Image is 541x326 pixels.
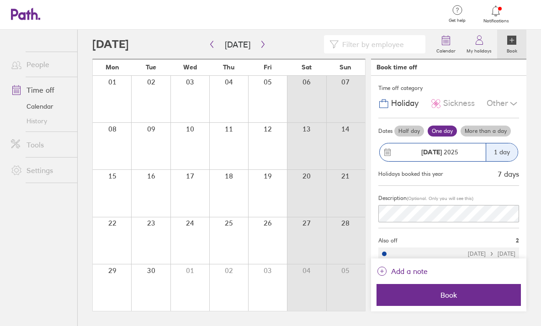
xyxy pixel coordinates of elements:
[339,63,351,71] span: Sun
[461,126,511,137] label: More than a day
[516,237,519,244] span: 2
[4,136,77,154] a: Tools
[223,63,234,71] span: Thu
[378,138,519,166] button: [DATE] 20251 day
[378,171,443,177] div: Holidays booked this year
[461,30,497,59] a: My holidays
[377,63,417,71] div: Book time off
[4,55,77,74] a: People
[378,128,392,134] span: Dates
[4,81,77,99] a: Time off
[377,264,428,279] button: Add a note
[421,148,442,156] strong: [DATE]
[391,99,419,108] span: Holiday
[431,30,461,59] a: Calendar
[487,95,519,112] div: Other
[394,126,424,137] label: Half day
[378,195,407,201] span: Description
[146,63,156,71] span: Tue
[4,114,77,128] a: History
[442,18,472,23] span: Get help
[4,99,77,114] a: Calendar
[486,143,518,161] div: 1 day
[461,46,497,54] label: My holidays
[106,63,119,71] span: Mon
[468,251,515,257] div: [DATE] [DATE]
[407,195,473,201] span: (Optional. Only you will see this)
[443,99,475,108] span: Sickness
[217,37,258,52] button: [DATE]
[264,63,272,71] span: Fri
[183,63,197,71] span: Wed
[4,161,77,179] a: Settings
[377,284,521,306] button: Book
[421,148,458,156] span: 2025
[481,18,511,24] span: Notifications
[481,5,511,24] a: Notifications
[378,237,398,244] span: Also off
[498,170,519,178] div: 7 days
[431,46,461,54] label: Calendar
[302,63,312,71] span: Sat
[391,264,428,279] span: Add a note
[339,36,420,53] input: Filter by employee
[378,81,519,95] div: Time off category
[501,46,523,54] label: Book
[428,126,457,137] label: One day
[383,291,514,299] span: Book
[497,30,526,59] a: Book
